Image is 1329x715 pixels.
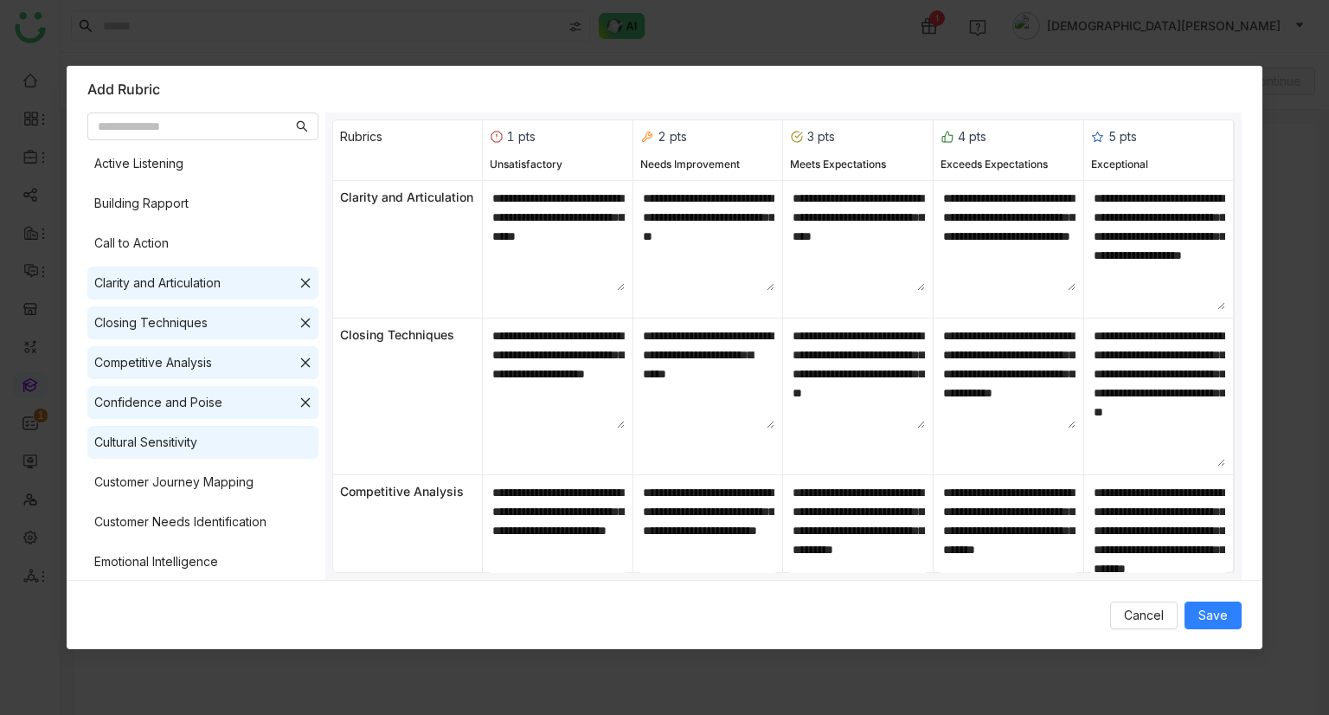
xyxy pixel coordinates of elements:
[1110,602,1178,629] button: Cancel
[94,353,212,372] div: Competitive Analysis
[790,130,804,144] img: rubric_3.svg
[490,130,504,144] img: rubric_1.svg
[941,130,954,144] img: rubric_4.svg
[94,234,169,253] div: Call to Action
[1124,606,1164,625] span: Cancel
[94,393,222,412] div: Confidence and Poise
[1091,127,1137,146] div: 5 pts
[941,157,1048,173] div: Exceeds Expectations
[333,120,484,180] div: Rubrics
[94,433,197,452] div: Cultural Sensitivity
[1198,606,1228,625] span: Save
[640,127,687,146] div: 2 pts
[94,473,254,492] div: Customer Journey Mapping
[1091,157,1148,173] div: Exceptional
[87,80,1242,99] div: Add Rubric
[94,274,221,293] div: Clarity and Articulation
[490,127,536,146] div: 1 pts
[94,194,189,213] div: Building Rapport
[790,157,886,173] div: Meets Expectations
[941,127,986,146] div: 4 pts
[333,319,484,474] div: Closing Techniques
[1091,130,1105,144] img: rubric_5.svg
[790,127,835,146] div: 3 pts
[640,157,740,173] div: Needs Improvement
[94,154,183,173] div: Active Listening
[94,512,266,531] div: Customer Needs Identification
[640,130,654,144] img: rubric_2.svg
[333,181,484,318] div: Clarity and Articulation
[333,475,484,631] div: Competitive Analysis
[490,157,562,173] div: Unsatisfactory
[94,552,218,571] div: Emotional Intelligence
[94,313,208,332] div: Closing Techniques
[1185,602,1242,629] button: Save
